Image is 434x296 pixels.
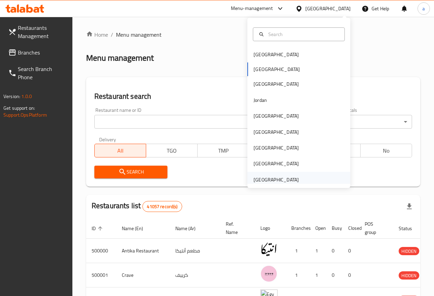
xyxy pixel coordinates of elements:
nav: breadcrumb [86,31,420,39]
th: Open [310,218,326,239]
button: No [360,144,412,157]
a: Home [86,31,108,39]
span: Branches [18,48,67,57]
td: 0 [343,263,359,287]
h2: Menu management [86,52,154,63]
a: Search Branch Phone [3,61,72,85]
th: Closed [343,218,359,239]
td: Antika Restaurant [116,239,170,263]
div: [GEOGRAPHIC_DATA] [305,5,351,12]
span: a [422,5,425,12]
span: Restaurants Management [18,24,67,40]
div: [GEOGRAPHIC_DATA] [254,160,299,167]
img: Crave [260,265,278,282]
h2: Restaurant search [94,91,412,102]
button: All [94,144,146,157]
span: ID [92,224,105,233]
td: كرييف [170,263,220,287]
span: Search Branch Phone [18,65,67,81]
a: Branches [3,44,72,61]
img: Antika Restaurant [260,241,278,258]
div: [GEOGRAPHIC_DATA] [254,144,299,152]
td: 500000 [86,239,116,263]
div: [GEOGRAPHIC_DATA] [254,112,299,120]
span: Name (Ar) [175,224,204,233]
div: [GEOGRAPHIC_DATA] [254,80,299,88]
input: Search [266,31,340,38]
span: Menu management [116,31,162,39]
span: 41057 record(s) [143,203,181,210]
button: TGO [146,144,198,157]
span: TGO [149,146,195,156]
td: مطعم أنتيكا [170,239,220,263]
td: 1 [286,239,310,263]
td: 0 [326,239,343,263]
span: HIDDEN [399,247,419,255]
input: Search for restaurant name or ID.. [94,115,249,129]
a: Support.OpsPlatform [3,110,47,119]
div: Total records count [142,201,182,212]
td: 500001 [86,263,116,287]
div: Export file [401,198,418,215]
th: Branches [286,218,310,239]
span: 1.0.0 [21,92,32,101]
span: No [363,146,409,156]
span: POS group [365,220,385,236]
li: / [111,31,113,39]
td: 0 [326,263,343,287]
span: Search [100,168,162,176]
span: Version: [3,92,20,101]
span: Name (En) [122,224,152,233]
div: [GEOGRAPHIC_DATA] [254,128,299,136]
div: [GEOGRAPHIC_DATA] [254,51,299,58]
span: All [97,146,143,156]
td: 1 [286,263,310,287]
div: Menu-management [231,4,273,13]
td: Crave [116,263,170,287]
button: TMP [197,144,249,157]
span: Ref. Name [226,220,247,236]
th: Busy [326,218,343,239]
th: Logo [255,218,286,239]
div: [GEOGRAPHIC_DATA] [254,176,299,183]
td: 0 [343,239,359,263]
div: Jordan [254,96,267,104]
td: 1 [310,239,326,263]
div: All [339,115,412,129]
span: HIDDEN [399,272,419,280]
span: Status [399,224,421,233]
span: Get support on: [3,104,35,113]
span: TMP [200,146,246,156]
a: Restaurants Management [3,20,72,44]
h2: Restaurants list [92,201,182,212]
label: Delivery [99,137,116,142]
button: Search [94,166,168,178]
td: 1 [310,263,326,287]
